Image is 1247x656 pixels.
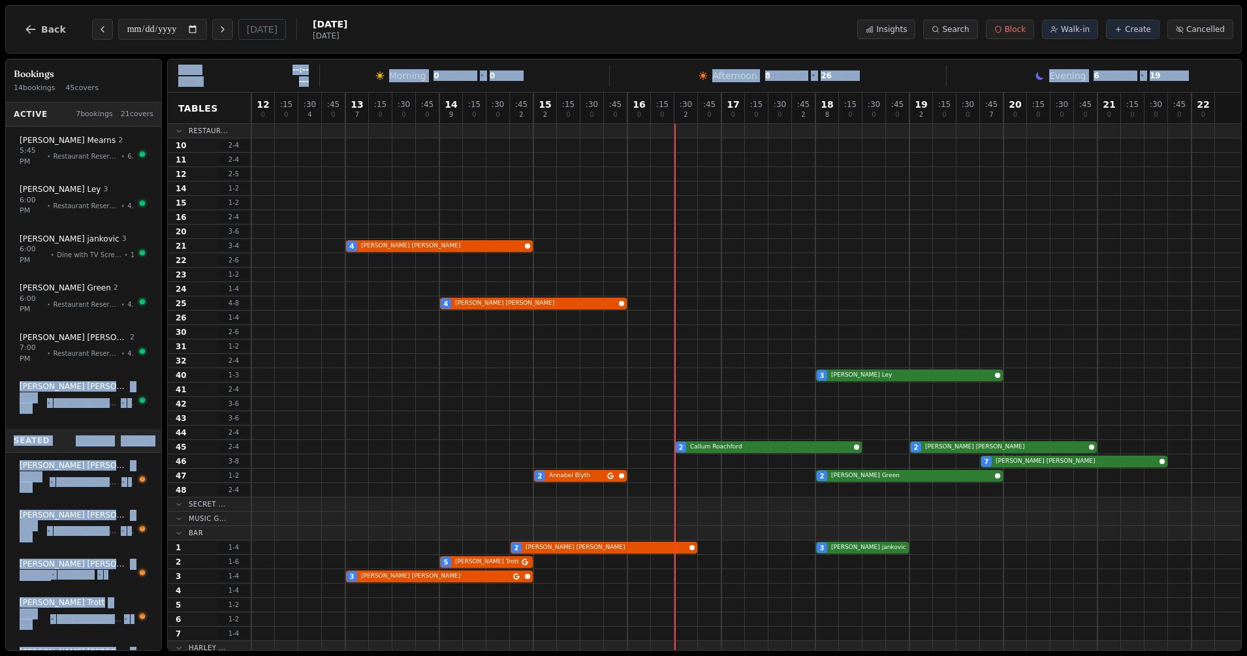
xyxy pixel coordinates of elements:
button: [DATE] [238,19,286,40]
span: 2 - 4 [218,155,249,164]
span: Dine with TV Screen [57,250,121,260]
span: 0 [613,112,617,118]
span: Active [14,109,48,119]
span: Annabel Blyth [549,471,605,480]
span: : 45 [609,101,622,108]
span: Evening [1049,69,1086,82]
span: 3 [176,571,181,582]
span: 7 bookings [76,435,113,446]
span: 0 [284,112,288,118]
span: Seated [14,435,50,446]
span: covers [490,70,521,81]
span: 2 [679,443,684,452]
svg: Google booking [522,559,528,565]
span: Restaur... [189,126,228,136]
span: : 30 [304,101,316,108]
span: 0 [472,112,476,118]
span: 17 [727,100,739,109]
span: 13 [351,100,363,109]
span: : 45 [1173,101,1186,108]
span: : 45 [327,101,339,108]
span: 2 [519,112,523,118]
span: : 15 [656,101,669,108]
span: 16 [176,212,187,223]
span: 16 [633,100,645,109]
button: Next day [212,19,233,40]
span: Dine with TV Screen [57,614,121,624]
span: 1 - 4 [218,313,249,322]
span: 2 - 6 [218,255,249,265]
span: : 30 [962,101,974,108]
button: [PERSON_NAME] [PERSON_NAME]77:45 PM•Restaurant Reservation•46 [11,374,156,421]
span: 0 [754,112,758,118]
span: 14 [176,183,187,194]
span: [PERSON_NAME] [PERSON_NAME] [20,381,127,392]
span: 2 [919,112,923,118]
span: 14 bookings [14,83,55,94]
span: 2 [514,543,519,553]
span: [PERSON_NAME] Green [831,471,992,480]
span: 2 [131,614,134,624]
span: : 45 [891,101,904,108]
span: • [97,570,101,580]
span: [PERSON_NAME] Trott [455,557,519,567]
span: 12 [176,169,187,180]
span: 4 [130,460,134,471]
span: • [121,300,125,309]
span: 1 [131,250,134,260]
span: 0 [1154,112,1158,118]
span: • [51,570,55,580]
span: 2 [801,112,805,118]
span: • [124,250,128,260]
span: Restaurant Reservation [54,300,119,309]
span: Restaurant Reservation [56,477,119,487]
span: Tables [178,102,218,115]
button: Cancelled [1167,20,1233,39]
span: 2 [538,471,543,481]
span: 3 [820,543,825,553]
span: 0 [566,112,570,118]
span: : 30 [492,101,504,108]
span: 0 [425,112,429,118]
span: 0 [496,112,499,118]
span: • [1140,70,1144,81]
span: 6:00 PM [20,195,44,217]
span: • [47,398,51,408]
span: 41 [176,384,187,395]
span: [PERSON_NAME] Ley [831,371,992,380]
span: --- [299,76,309,87]
button: [PERSON_NAME] Mearns25:45 PM•Restaurant Reservation•64 [11,128,156,175]
span: 22 [1197,100,1209,109]
button: Walk-in [1042,20,1098,39]
span: : 15 [750,101,763,108]
span: 8 [765,71,770,80]
span: 11 [176,155,187,165]
span: Search [942,24,969,35]
button: Create [1106,20,1160,39]
span: 47 [176,471,187,481]
span: 46 [176,456,187,467]
span: 3 [104,570,108,580]
span: : 30 [586,101,598,108]
span: 2 - 4 [218,442,249,452]
span: • [121,526,125,536]
span: Bar [189,528,203,538]
span: bookings [434,70,474,81]
span: 64 [127,151,134,161]
span: 1 - 4 [218,284,249,294]
span: Restaurant Reservation [54,398,119,408]
span: 2 - 4 [218,140,249,150]
span: 0 [402,112,405,118]
span: [PERSON_NAME] [PERSON_NAME] [20,559,127,569]
span: • [811,70,815,81]
span: : 45 [985,101,998,108]
span: 10 [176,140,187,151]
span: 30 [176,327,187,337]
span: Secret ... [189,499,226,509]
span: Music G... [189,514,227,523]
span: [PERSON_NAME] [PERSON_NAME] [20,332,127,343]
span: [PERSON_NAME] [PERSON_NAME] [361,242,522,251]
span: 2 [118,135,123,146]
span: 7 [355,112,359,118]
span: 5:45 PM [20,146,44,167]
